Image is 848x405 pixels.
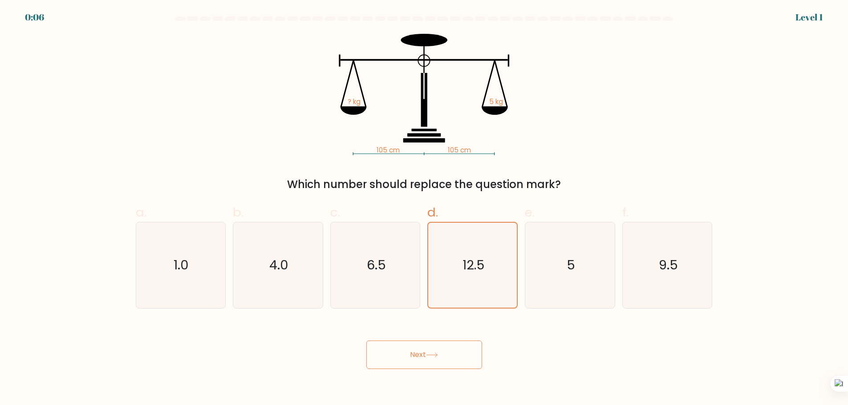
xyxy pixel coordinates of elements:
tspan: 105 cm [448,146,471,155]
text: 5 [567,256,575,274]
div: 0:06 [25,11,44,24]
text: 12.5 [463,256,484,274]
span: f. [622,204,629,221]
div: Level 1 [795,11,823,24]
text: 4.0 [269,256,288,274]
span: a. [136,204,146,221]
span: b. [233,204,243,221]
span: d. [427,204,438,221]
tspan: 105 cm [377,146,400,155]
button: Next [366,341,482,369]
text: 6.5 [367,256,386,274]
span: e. [525,204,535,221]
text: 9.5 [659,256,678,274]
tspan: 5 kg [489,97,503,107]
div: Which number should replace the question mark? [141,176,707,192]
text: 1.0 [174,256,189,274]
tspan: ? kg [348,97,361,107]
span: c. [330,204,340,221]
